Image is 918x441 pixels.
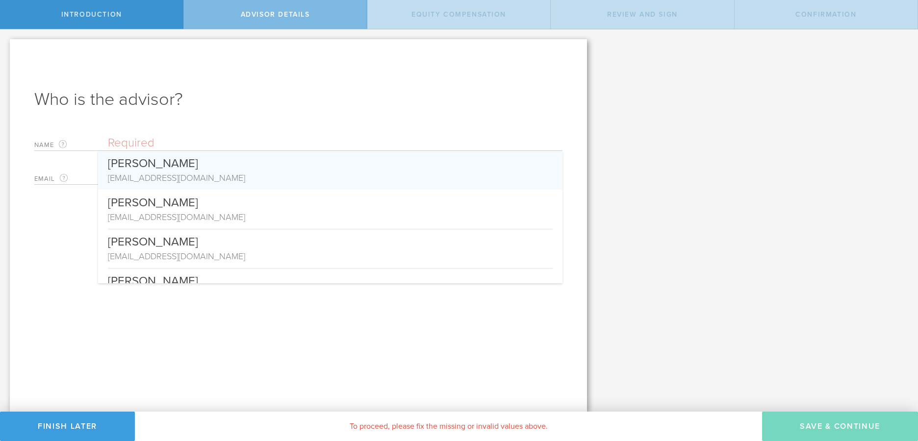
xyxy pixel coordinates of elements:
[108,268,553,289] div: [PERSON_NAME]
[108,190,553,211] div: [PERSON_NAME]
[108,151,553,171] div: [PERSON_NAME]
[762,412,918,441] button: Save & Continue
[34,88,562,111] h1: Who is the advisor?
[98,229,562,268] div: [PERSON_NAME] [EMAIL_ADDRESS][DOMAIN_NAME]
[135,412,762,441] div: To proceed, please fix the missing or invalid values above.
[34,139,108,150] label: Name
[98,190,562,229] div: [PERSON_NAME] [EMAIL_ADDRESS][DOMAIN_NAME]
[411,10,506,19] span: Equity Compensation
[108,136,562,150] input: Required
[98,268,562,307] div: [PERSON_NAME] [PERSON_NAME][EMAIL_ADDRESS][DOMAIN_NAME]
[108,211,553,223] div: [EMAIL_ADDRESS][DOMAIN_NAME]
[61,10,122,19] span: Introduction
[241,10,310,19] span: Advisor Details
[108,171,553,184] div: [EMAIL_ADDRESS][DOMAIN_NAME]
[34,173,108,184] label: Email
[795,10,856,19] span: Confirmation
[108,250,553,263] div: [EMAIL_ADDRESS][DOMAIN_NAME]
[607,10,678,19] span: Review and Sign
[98,151,562,190] div: [PERSON_NAME] [EMAIL_ADDRESS][DOMAIN_NAME]
[108,229,553,250] div: [PERSON_NAME]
